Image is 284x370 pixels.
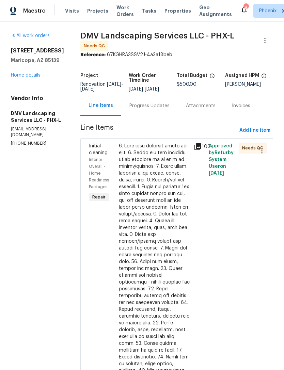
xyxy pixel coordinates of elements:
[194,143,205,151] div: 100
[243,4,248,11] div: 9
[209,144,234,176] span: Approved by Refurby System User on
[164,7,191,14] span: Properties
[80,82,123,92] span: -
[186,102,216,109] div: Attachments
[89,144,108,155] span: Initial cleaning
[177,73,207,78] h5: Total Budget
[225,73,259,78] h5: Assigned HPM
[129,73,177,83] h5: Work Order Timeline
[239,126,270,135] span: Add line item
[261,73,267,82] span: The hpm assigned to this work order.
[232,102,250,109] div: Invoices
[80,52,106,57] b: Reference:
[80,87,95,92] span: [DATE]
[80,51,273,58] div: 67KGHRA3SSV2J-4a3a18beb
[107,82,121,87] span: [DATE]
[89,102,113,109] div: Line Items
[11,47,64,54] h2: [STREET_ADDRESS]
[209,73,215,82] span: The total cost of line items that have been proposed by Opendoor. This sum includes line items th...
[129,102,170,109] div: Progress Updates
[11,73,41,78] a: Home details
[23,7,46,14] span: Maestro
[259,7,277,14] span: Phoenix
[242,145,266,151] span: Needs QC
[80,32,234,40] span: DMV Landscaping Services LLC - PHX-L
[80,124,237,137] span: Line Items
[142,9,156,13] span: Tasks
[11,141,64,146] p: [PHONE_NUMBER]
[90,194,108,200] span: Repair
[11,57,64,64] h5: Maricopa, AZ 85139
[65,7,79,14] span: Visits
[116,4,134,18] span: Work Orders
[80,73,98,78] h5: Project
[129,87,159,92] span: -
[80,82,123,92] span: Renovation
[145,87,159,92] span: [DATE]
[87,7,108,14] span: Projects
[11,95,64,102] h4: Vendor Info
[84,43,108,49] span: Needs QC
[199,4,232,18] span: Geo Assignments
[11,126,64,138] p: [EMAIL_ADDRESS][DOMAIN_NAME]
[129,87,143,92] span: [DATE]
[177,82,196,87] span: $500.00
[237,124,273,137] button: Add line item
[89,158,109,189] span: Interior Overall - Home Readiness Packages
[209,171,224,176] span: [DATE]
[11,33,50,38] a: All work orders
[225,82,273,87] div: [PERSON_NAME]
[11,110,64,124] h5: DMV Landscaping Services LLC - PHX-L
